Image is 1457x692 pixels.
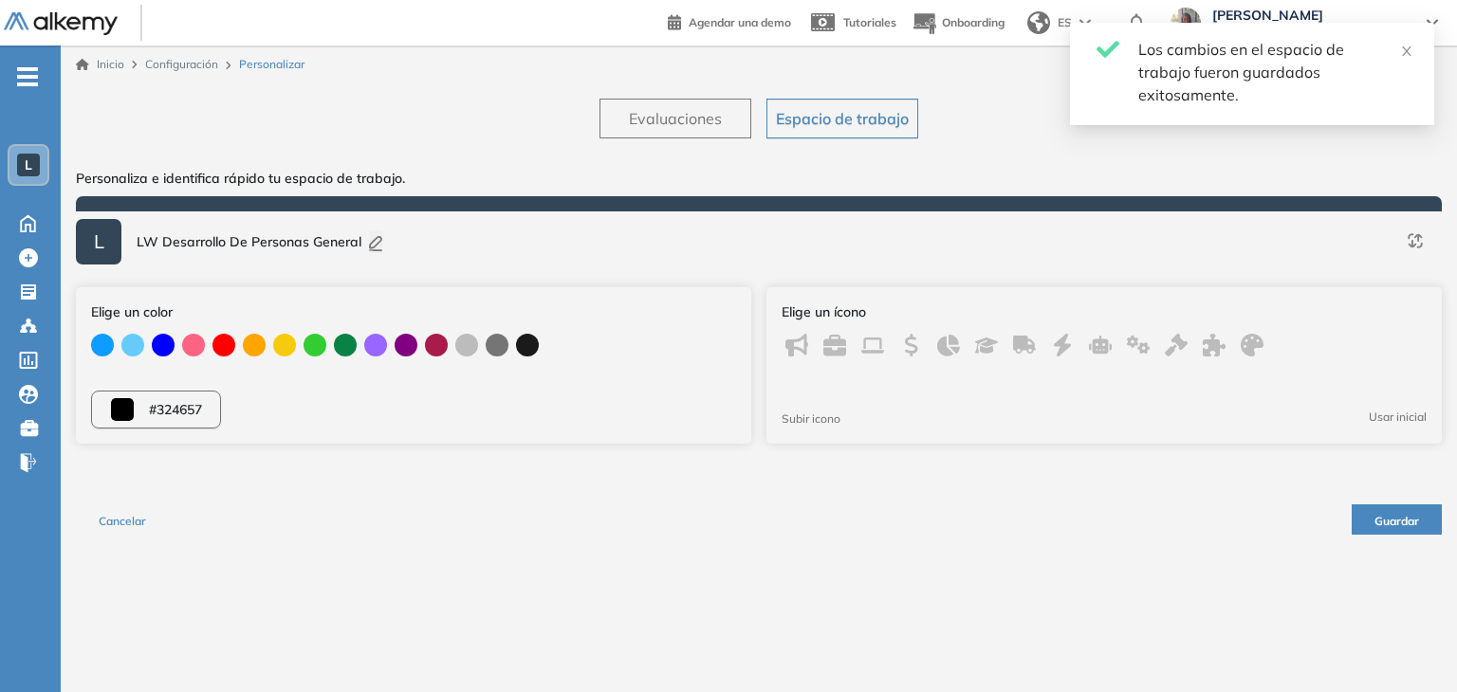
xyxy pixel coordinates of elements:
[599,99,751,138] button: Evaluaciones
[1138,38,1411,106] div: Los cambios en el espacio de trabajo fueron guardados exitosamente.
[782,302,1427,322] span: Elige un ícono
[1212,8,1408,23] span: [PERSON_NAME]
[843,15,896,29] span: Tutoriales
[629,107,722,130] span: Evaluaciones
[766,99,918,138] button: Espacio de trabajo
[1369,409,1427,426] span: Usar inicial
[137,232,361,252] span: LW Desarrollo de Personas General
[76,504,169,535] button: Cancelar
[668,9,791,32] a: Agendar una demo
[145,57,218,71] span: Configuración
[1400,45,1413,58] span: close
[25,157,32,173] span: L
[239,56,304,73] span: Personalizar
[912,3,1005,44] button: Onboarding
[76,219,121,264] div: L
[776,107,909,130] span: Espacio de trabajo
[782,411,840,426] span: Subir icono
[17,75,38,79] i: -
[1027,11,1050,34] img: world
[99,514,146,528] span: Cancelar
[1352,504,1442,535] button: Guardar
[1058,14,1072,31] span: ES
[76,56,124,73] a: Inicio
[1079,19,1091,27] img: arrow
[91,302,736,322] span: Elige un color
[689,15,791,29] span: Agendar una demo
[1374,514,1419,528] span: Guardar
[4,12,118,36] img: Logo
[942,15,1005,29] span: Onboarding
[76,169,1442,189] span: Personaliza e identifica rápido tu espacio de trabajo.
[149,400,202,420] span: #324657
